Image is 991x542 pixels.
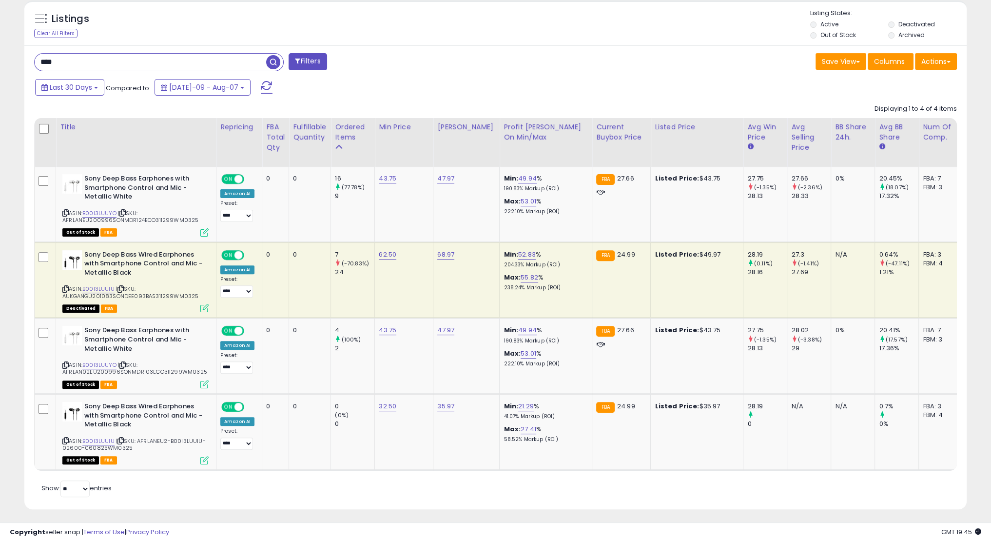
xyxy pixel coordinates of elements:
div: FBM: 4 [923,411,955,420]
small: (-1.35%) [754,183,777,191]
span: 2025-09-7 19:45 GMT [941,527,981,537]
div: Preset: [220,428,254,450]
small: (18.07%) [886,183,909,191]
div: % [504,402,584,420]
span: FBA [100,381,117,389]
label: Out of Stock [820,31,856,39]
span: 27.66 [617,174,634,183]
div: N/A [791,402,823,411]
span: | SKU: AFRLAN02EU200996SONMDR103ECO311299WM0325 [62,361,207,376]
b: Listed Price: [655,325,699,335]
b: Max: [504,273,521,282]
div: Preset: [220,200,254,222]
a: 62.50 [379,250,396,260]
a: B00I3LUUIU [82,285,115,293]
small: (0.11%) [754,260,773,267]
small: FBA [596,174,614,185]
small: (100%) [342,336,361,343]
div: 0 [335,402,374,411]
a: 68.97 [437,250,454,260]
div: 28.13 [747,344,787,353]
small: (77.78%) [342,183,365,191]
div: Min Price [379,122,429,132]
div: 0 [335,420,374,428]
div: 0 [266,326,281,335]
a: 47.97 [437,325,454,335]
span: Last 30 Days [50,82,92,92]
span: All listings that are unavailable for purchase on Amazon for any reason other than out-of-stock [62,304,99,313]
div: Avg Win Price [747,122,783,142]
div: 17.36% [879,344,918,353]
span: Compared to: [106,83,151,93]
div: Preset: [220,352,254,374]
a: 53.01 [521,349,536,359]
div: 0 [293,326,323,335]
p: 222.10% Markup (ROI) [504,361,584,367]
small: FBA [596,250,614,261]
small: (-47.11%) [886,260,910,267]
button: Columns [868,53,913,70]
div: 27.75 [747,326,787,335]
div: 0 [266,250,281,259]
a: 47.97 [437,174,454,183]
small: Avg Win Price. [747,142,753,151]
div: $43.75 [655,174,736,183]
div: Title [60,122,212,132]
small: (0%) [335,411,349,419]
th: The percentage added to the cost of goods (COGS) that forms the calculator for Min & Max prices. [500,118,592,167]
p: 222.10% Markup (ROI) [504,208,584,215]
div: FBM: 3 [923,183,955,192]
div: Listed Price [655,122,739,132]
div: 0% [835,174,867,183]
img: 31GOfTkyDcL._SL40_.jpg [62,326,82,345]
span: FBA [100,456,117,464]
div: 28.33 [791,192,831,201]
div: Amazon AI [220,189,254,198]
a: 53.01 [521,197,536,206]
div: % [504,425,584,443]
a: 43.75 [379,174,396,183]
div: 28.19 [747,402,787,411]
div: Avg BB Share [879,122,914,142]
b: Min: [504,250,518,259]
label: Deactivated [898,20,935,28]
p: 58.52% Markup (ROI) [504,436,584,443]
small: Avg BB Share. [879,142,885,151]
div: Profit [PERSON_NAME] on Min/Max [504,122,588,142]
a: 52.83 [518,250,536,260]
div: BB Share 24h. [835,122,871,142]
div: 1.21% [879,268,918,277]
div: 0.7% [879,402,918,411]
span: ON [222,175,234,183]
p: Listing States: [810,9,967,18]
span: FBA [101,304,117,313]
b: Sony Deep Bass Earphones with Smartphone Control and Mic - Metallic White [84,326,203,356]
div: Fulfillable Quantity [293,122,327,142]
div: FBA Total Qty [266,122,285,153]
a: B00I3LUUYO [82,361,117,369]
span: OFF [243,251,258,259]
div: 29 [791,344,831,353]
a: Terms of Use [83,527,125,537]
div: Clear All Filters [34,29,78,38]
b: Listed Price: [655,401,699,411]
div: FBA: 7 [923,326,955,335]
b: Min: [504,401,518,411]
small: (17.57%) [886,336,908,343]
div: FBA: 3 [923,402,955,411]
div: 0 [747,420,787,428]
span: FBA [100,228,117,237]
a: 49.94 [518,325,537,335]
button: Save View [816,53,866,70]
small: (-70.83%) [342,260,369,267]
a: 21.29 [518,401,534,411]
strong: Copyright [10,527,45,537]
div: 0 [293,250,323,259]
div: 27.69 [791,268,831,277]
div: Preset: [220,276,254,298]
img: 31XPoL0pF9L._SL40_.jpg [62,402,82,422]
a: B00I3LUUIU [82,437,115,445]
span: ON [222,403,234,411]
b: Max: [504,197,521,206]
span: All listings that are currently out of stock and unavailable for purchase on Amazon [62,381,99,389]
